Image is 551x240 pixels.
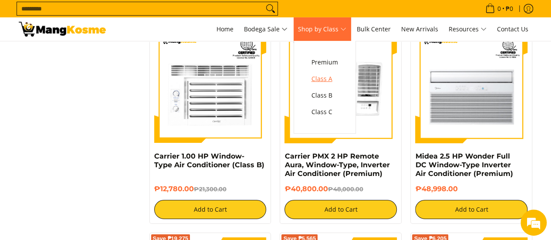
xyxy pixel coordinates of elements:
[154,152,264,169] a: Carrier 1.00 HP Window-Type Air Conditioner (Class B)
[115,17,533,41] nav: Main Menu
[4,153,166,183] textarea: Type your message and hit 'Enter'
[307,71,342,87] a: Class A
[352,17,395,41] a: Bulk Center
[307,87,342,104] a: Class B
[357,25,391,33] span: Bulk Center
[415,185,527,193] h6: ₱48,998.00
[496,6,502,12] span: 0
[284,185,397,193] h6: ₱40,800.00
[45,49,146,60] div: Chat with us now
[444,17,491,41] a: Resources
[294,17,351,41] a: Shop by Class
[493,17,533,41] a: Contact Us
[154,31,267,143] img: Carrier 1.00 HP Window-Type Air Conditioner (Class B)
[497,25,528,33] span: Contact Us
[504,6,514,12] span: ₱0
[154,185,267,193] h6: ₱12,780.00
[415,200,527,219] button: Add to Cart
[307,104,342,120] a: Class C
[307,54,342,71] a: Premium
[311,74,338,85] span: Class A
[328,186,363,193] del: ₱48,000.00
[298,24,346,35] span: Shop by Class
[397,17,443,41] a: New Arrivals
[240,17,292,41] a: Bodega Sale
[401,25,438,33] span: New Arrivals
[311,57,338,68] span: Premium
[415,31,527,143] img: https://mangkosme.com/products/midea-wonder-2-5hp-window-type-inverter-aircon-premium
[483,4,516,14] span: •
[449,24,487,35] span: Resources
[264,2,277,15] button: Search
[154,200,267,219] button: Add to Cart
[284,31,397,143] img: Carrier PMX 2 HP Remote Aura, Window-Type, Inverter Air Conditioner (Premium)
[244,24,287,35] span: Bodega Sale
[143,4,164,25] div: Minimize live chat window
[311,107,338,118] span: Class C
[284,200,397,219] button: Add to Cart
[415,152,513,178] a: Midea 2.5 HP Wonder Full DC Window-Type Inverter Air Conditioner (Premium)
[51,67,120,155] span: We're online!
[194,186,226,193] del: ₱21,300.00
[311,90,338,101] span: Class B
[284,152,389,178] a: Carrier PMX 2 HP Remote Aura, Window-Type, Inverter Air Conditioner (Premium)
[212,17,238,41] a: Home
[216,25,233,33] span: Home
[19,22,106,37] img: Bodega Sale Aircon l Mang Kosme: Home Appliances Warehouse Sale Window Type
